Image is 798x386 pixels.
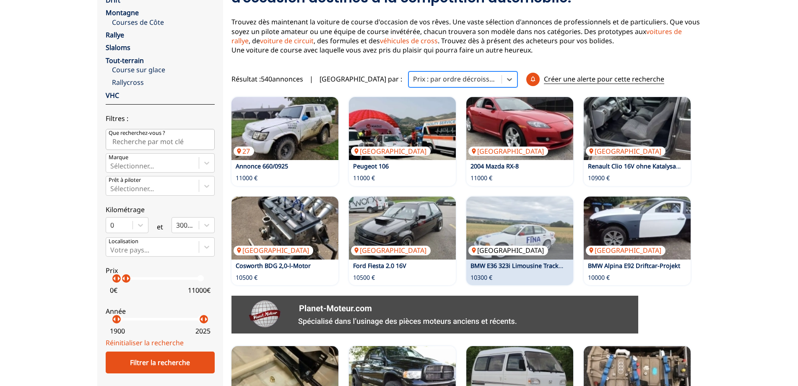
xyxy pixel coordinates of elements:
p: Kilométrage [106,205,215,214]
a: Course sur glace [112,65,215,74]
p: arrow_right [114,314,124,324]
p: 27 [234,147,254,156]
a: voiture de circuit [260,36,314,45]
p: arrow_left [119,273,129,284]
p: 10500 € [236,273,257,282]
a: véhicules de cross [380,36,438,45]
a: 2004 Mazda RX-8[GEOGRAPHIC_DATA] [466,97,573,160]
p: 2025 [195,326,211,336]
a: Slaloms [106,43,130,52]
span: | [309,74,313,84]
p: arrow_right [201,314,211,324]
a: Rallye [106,30,124,39]
p: [GEOGRAPHIC_DATA] [586,246,665,255]
p: arrow_left [109,273,120,284]
img: BMW Alpina E92 Driftcar-Projekt [584,197,691,260]
a: Ford Fiesta 2.0 16V[GEOGRAPHIC_DATA] [349,197,456,260]
p: Filtres : [106,114,215,123]
img: 2004 Mazda RX-8 [466,97,573,160]
a: Ford Fiesta 2.0 16V [353,262,406,270]
a: BMW Alpina E92 Driftcar-Projekt[GEOGRAPHIC_DATA] [584,197,691,260]
p: 11000 € [353,174,375,182]
a: Tout-terrain [106,56,144,65]
img: Annonce 660/0925 [231,97,338,160]
a: Renault Clio 16V ohne Katalysator typisiert [588,162,709,170]
p: [GEOGRAPHIC_DATA] par : [320,74,402,84]
p: 10500 € [353,273,375,282]
a: Cosworth BDG 2,0-l-Motor [236,262,311,270]
p: [GEOGRAPHIC_DATA] [468,246,548,255]
a: Rallycross [112,78,215,87]
a: Courses de Côte [112,18,215,27]
p: Année [106,307,215,316]
a: voitures de rallye [231,27,682,45]
p: 11000 € [470,174,492,182]
p: 10300 € [470,273,492,282]
div: Filtrer la recherche [106,352,215,373]
img: Cosworth BDG 2,0-l-Motor [231,197,338,260]
p: Marque [109,154,128,161]
a: Réinitialiser la recherche [106,338,184,347]
p: 11000 € [188,286,211,295]
a: 2004 Mazda RX-8 [470,162,519,170]
input: 0 [110,221,112,229]
p: arrow_left [109,314,120,324]
a: Cosworth BDG 2,0-l-Motor[GEOGRAPHIC_DATA] [231,197,338,260]
input: MarqueSélectionner... [110,162,112,170]
p: 0 € [110,286,117,295]
p: 10000 € [588,273,610,282]
span: Résultat : 540 annonces [231,74,303,84]
a: Montagne [106,8,139,17]
img: Ford Fiesta 2.0 16V [349,197,456,260]
a: Renault Clio 16V ohne Katalysator typisiert[GEOGRAPHIC_DATA] [584,97,691,160]
p: Localisation [109,238,138,245]
a: BMW E36 323i Limousine Tracktool KW V3 Protrack ONE[GEOGRAPHIC_DATA] [466,197,573,260]
p: [GEOGRAPHIC_DATA] [468,147,548,156]
p: Prêt à piloter [109,176,141,184]
a: VHC [106,91,119,100]
p: Trouvez dès maintenant la voiture de course d'occasion de vos rêves. Une vaste sélection d'annonc... [231,17,701,55]
input: Que recherchez-vous ? [106,129,215,150]
p: Prix [106,266,215,275]
p: [GEOGRAPHIC_DATA] [586,147,665,156]
input: 300000 [176,221,178,229]
a: BMW Alpina E92 Driftcar-Projekt [588,262,680,270]
input: Votre pays... [110,246,112,254]
a: BMW E36 323i Limousine Tracktool KW V3 Protrack ONE [470,262,630,270]
p: arrow_right [114,273,124,284]
p: et [157,222,163,231]
a: Peugeot 106 [353,162,389,170]
p: [GEOGRAPHIC_DATA] [351,147,431,156]
p: arrow_right [123,273,133,284]
a: Peugeot 106[GEOGRAPHIC_DATA] [349,97,456,160]
p: 10900 € [588,174,610,182]
input: Prêt à piloterSélectionner... [110,185,112,192]
img: Peugeot 106 [349,97,456,160]
p: arrow_left [197,314,207,324]
a: Annonce 660/092527 [231,97,338,160]
p: [GEOGRAPHIC_DATA] [234,246,313,255]
img: Renault Clio 16V ohne Katalysator typisiert [584,97,691,160]
p: Créer une alerte pour cette recherche [544,74,664,84]
img: BMW E36 323i Limousine Tracktool KW V3 Protrack ONE [466,197,573,260]
p: [GEOGRAPHIC_DATA] [351,246,431,255]
p: Que recherchez-vous ? [109,129,165,137]
a: Annonce 660/0925 [236,162,288,170]
p: 11000 € [236,174,257,182]
p: 1900 [110,326,125,336]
